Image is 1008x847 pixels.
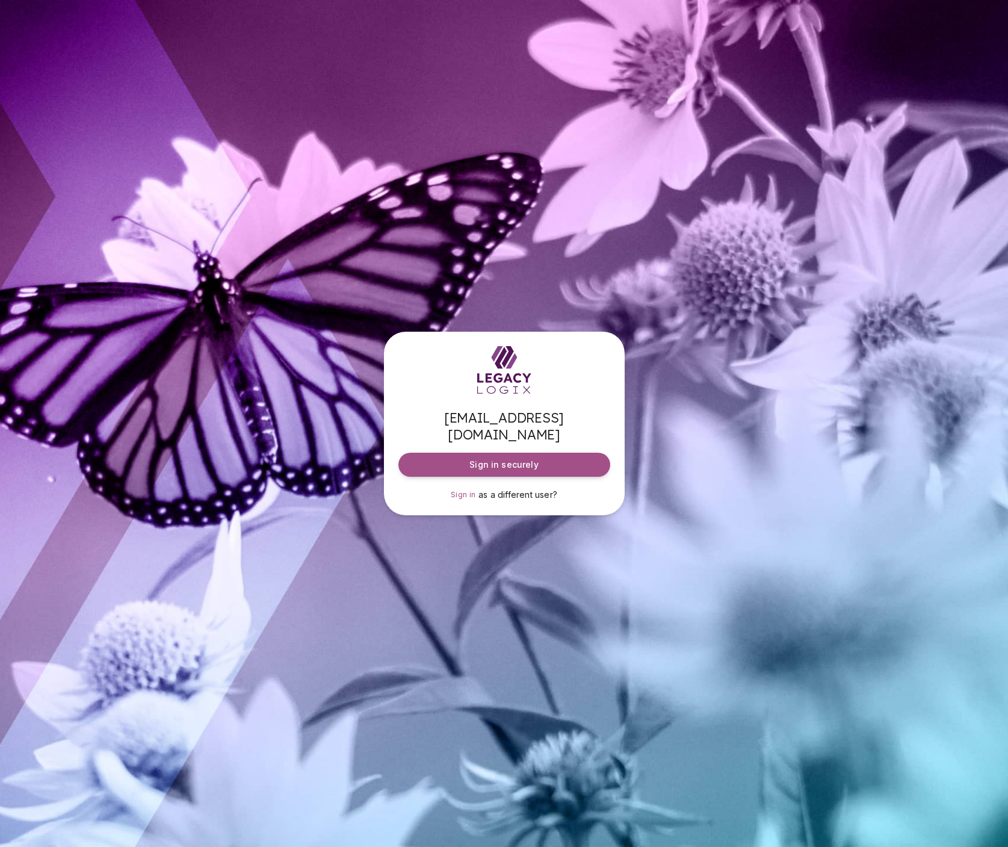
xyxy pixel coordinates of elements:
span: [EMAIL_ADDRESS][DOMAIN_NAME] [398,409,610,443]
span: Sign in securely [469,459,538,471]
span: as a different user? [478,489,557,500]
span: Sign in [451,490,476,499]
button: Sign in securely [398,453,610,477]
a: Sign in [451,489,476,501]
